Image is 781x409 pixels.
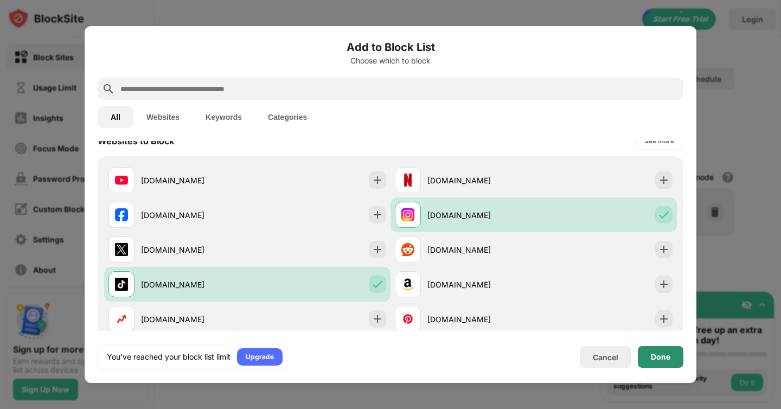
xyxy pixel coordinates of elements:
div: [DOMAIN_NAME] [427,209,534,221]
img: search.svg [102,82,115,95]
img: favicons [115,243,128,256]
img: favicons [401,278,414,291]
div: [DOMAIN_NAME] [141,175,247,186]
div: [DOMAIN_NAME] [427,314,534,325]
div: Websites to Block [98,136,174,146]
img: favicons [115,208,128,221]
div: See more [644,136,674,146]
div: [DOMAIN_NAME] [427,175,534,186]
button: All [98,106,133,128]
div: Done [651,353,670,361]
img: favicons [401,208,414,221]
img: favicons [115,278,128,291]
button: Categories [255,106,320,128]
div: You’ve reached your block list limit [107,352,231,362]
button: Websites [133,106,193,128]
img: favicons [115,174,128,187]
div: [DOMAIN_NAME] [141,209,247,221]
h6: Add to Block List [98,39,683,55]
img: favicons [401,312,414,325]
div: Upgrade [246,352,274,362]
div: [DOMAIN_NAME] [427,279,534,290]
img: favicons [115,312,128,325]
div: [DOMAIN_NAME] [427,244,534,255]
div: [DOMAIN_NAME] [141,244,247,255]
img: favicons [401,174,414,187]
img: favicons [401,243,414,256]
div: [DOMAIN_NAME] [141,314,247,325]
div: Choose which to block [98,56,683,65]
div: [DOMAIN_NAME] [141,279,247,290]
div: Cancel [593,353,618,362]
button: Keywords [193,106,255,128]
